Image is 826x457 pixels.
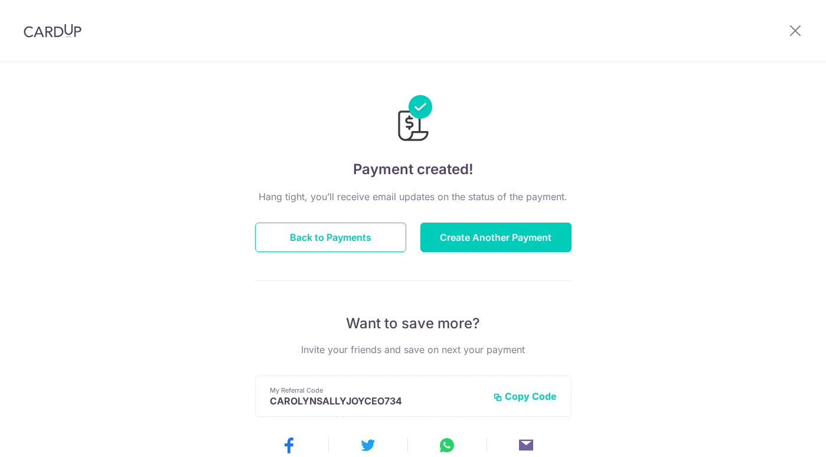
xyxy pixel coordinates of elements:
img: Payments [394,95,432,145]
p: CAROLYNSALLYJOYCEO734 [270,395,484,407]
img: CardUp [24,24,81,38]
p: My Referral Code [270,386,484,395]
p: Hang tight, you’ll receive email updates on the status of the payment. [255,190,572,204]
button: Create Another Payment [420,223,572,252]
p: Want to save more? [255,314,572,333]
h4: Payment created! [255,159,572,180]
button: Copy Code [493,390,557,402]
button: Back to Payments [255,223,406,252]
p: Invite your friends and save on next your payment [255,342,572,357]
